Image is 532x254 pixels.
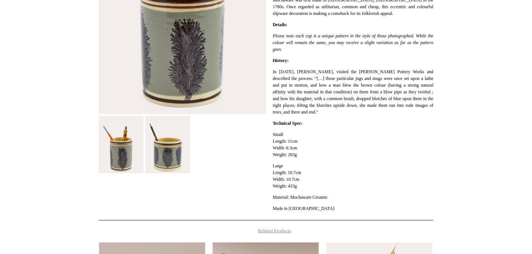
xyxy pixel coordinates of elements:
em: Please note each cup is a unique pattern in the style of those photographed. While the colour wil... [273,33,433,52]
p: Small Length: 11cm Width: 8.3cm Weight: 283g [273,131,433,158]
img: Duck Egg Mochaware Ceramic Pen Pot, 'Seaweed' [99,116,143,173]
h4: Related Products [79,228,453,234]
p: Made in [GEOGRAPHIC_DATA] [273,205,433,212]
img: Duck Egg Mochaware Ceramic Pen Pot, 'Seaweed' [145,116,190,173]
strong: History: [273,58,289,63]
strong: Details: [273,22,287,27]
p: In [DATE], [PERSON_NAME], visited the [PERSON_NAME] Pottery Works and described the process: “[…]... [273,68,433,115]
p: Large Length: 10.7cm Width: 10.7cm Weight: 433g [273,162,433,189]
strong: Technical Spec: [273,121,303,126]
p: Material: Mochaware Ceramic [273,194,433,201]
